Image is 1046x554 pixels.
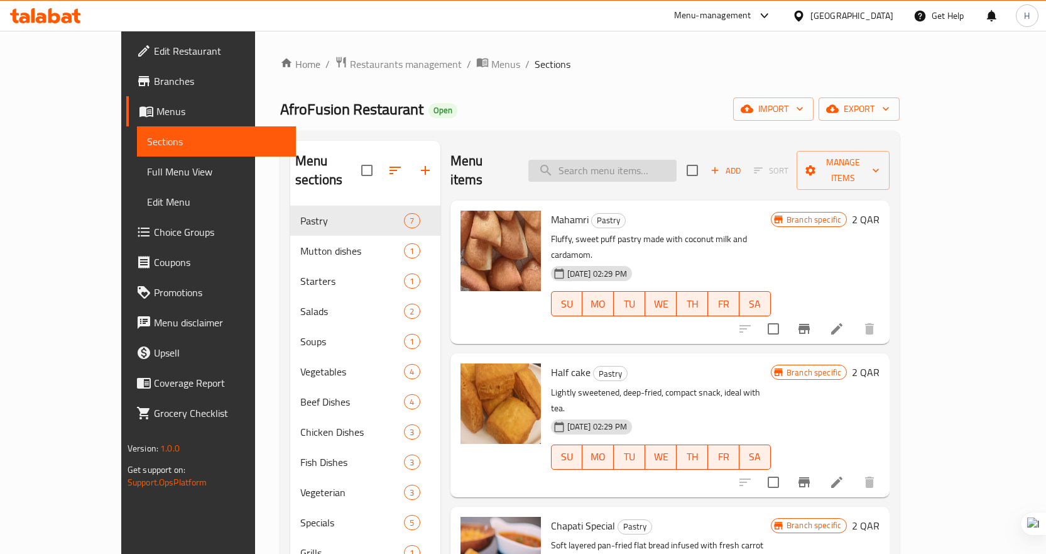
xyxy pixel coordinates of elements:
button: Manage items [797,151,890,190]
span: 5 [405,517,419,529]
p: Lightly sweetened, deep-fried, compact snack, ideal with tea. [551,385,771,416]
span: 4 [405,366,419,378]
span: Chicken Dishes [300,424,404,440]
a: Sections [137,126,296,157]
span: Branch specific [782,367,846,379]
a: Menu disclaimer [126,307,296,338]
span: SU [557,448,578,466]
span: Branch specific [782,214,846,226]
span: 3 [405,487,419,499]
a: Upsell [126,338,296,368]
span: Select to update [760,469,787,496]
div: items [404,485,420,500]
span: Add item [706,161,746,180]
span: TH [682,295,703,313]
span: Select all sections [354,157,380,184]
div: items [404,213,420,228]
button: SU [551,445,583,470]
span: Menus [156,104,286,119]
div: Starters1 [290,266,440,296]
span: Beef Dishes [300,394,404,409]
span: Mutton dishes [300,243,404,258]
span: Pastry [594,367,627,381]
button: TU [614,291,645,316]
button: FR [708,291,739,316]
span: Restaurants management [350,57,462,72]
span: Vegetables [300,364,404,379]
span: Sections [147,134,286,149]
span: export [829,101,890,117]
span: Upsell [154,345,286,360]
a: Choice Groups [126,217,296,247]
span: Salads [300,304,404,319]
a: Coupons [126,247,296,277]
button: FR [708,445,739,470]
span: H [1024,9,1030,23]
div: Pastry [591,213,626,228]
span: Vegeterian [300,485,404,500]
span: 3 [405,457,419,468]
span: Version: [128,440,158,457]
span: Get support on: [128,462,185,478]
div: Specials5 [290,507,440,538]
li: / [467,57,471,72]
span: Soups [300,334,404,349]
nav: breadcrumb [280,56,900,72]
div: items [404,455,420,470]
button: Branch-specific-item [789,467,819,497]
span: Grocery Checklist [154,406,286,421]
span: Pastry [300,213,404,228]
div: Chicken Dishes3 [290,417,440,447]
img: Mahamri [460,211,541,291]
button: MO [582,291,614,316]
span: 7 [405,215,419,227]
div: Salads2 [290,296,440,326]
span: Coverage Report [154,375,286,391]
button: Add [706,161,746,180]
span: TU [619,448,640,466]
div: Vegetables4 [290,357,440,387]
div: items [404,424,420,440]
span: FR [713,448,734,466]
span: Add [709,163,743,178]
button: WE [645,291,677,316]
span: Select to update [760,316,787,342]
div: items [404,394,420,409]
button: TH [677,445,708,470]
h2: Menu items [450,152,513,189]
button: TH [677,291,708,316]
span: Choice Groups [154,224,286,240]
p: Fluffy, sweet puff pastry made with coconut milk and cardamom. [551,231,771,263]
span: Open [428,105,457,116]
div: Menu-management [674,8,751,23]
span: Edit Menu [147,194,286,209]
span: Menus [491,57,520,72]
img: Half cake [460,363,541,444]
span: Edit Restaurant [154,43,286,58]
span: SA [744,295,766,313]
span: FR [713,295,734,313]
h2: Menu sections [295,152,361,189]
button: SA [739,291,771,316]
span: Coupons [154,255,286,270]
div: Pastry [593,366,628,381]
span: MO [587,295,609,313]
span: Mahamri [551,210,589,229]
span: Specials [300,515,404,530]
span: 1 [405,336,419,348]
span: Menu disclaimer [154,315,286,330]
a: Menus [126,96,296,126]
span: WE [650,295,672,313]
button: MO [582,445,614,470]
span: Full Menu View [147,164,286,179]
a: Branches [126,66,296,96]
a: Edit Menu [137,187,296,217]
span: import [743,101,804,117]
a: Edit Restaurant [126,36,296,66]
span: 3 [405,426,419,438]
